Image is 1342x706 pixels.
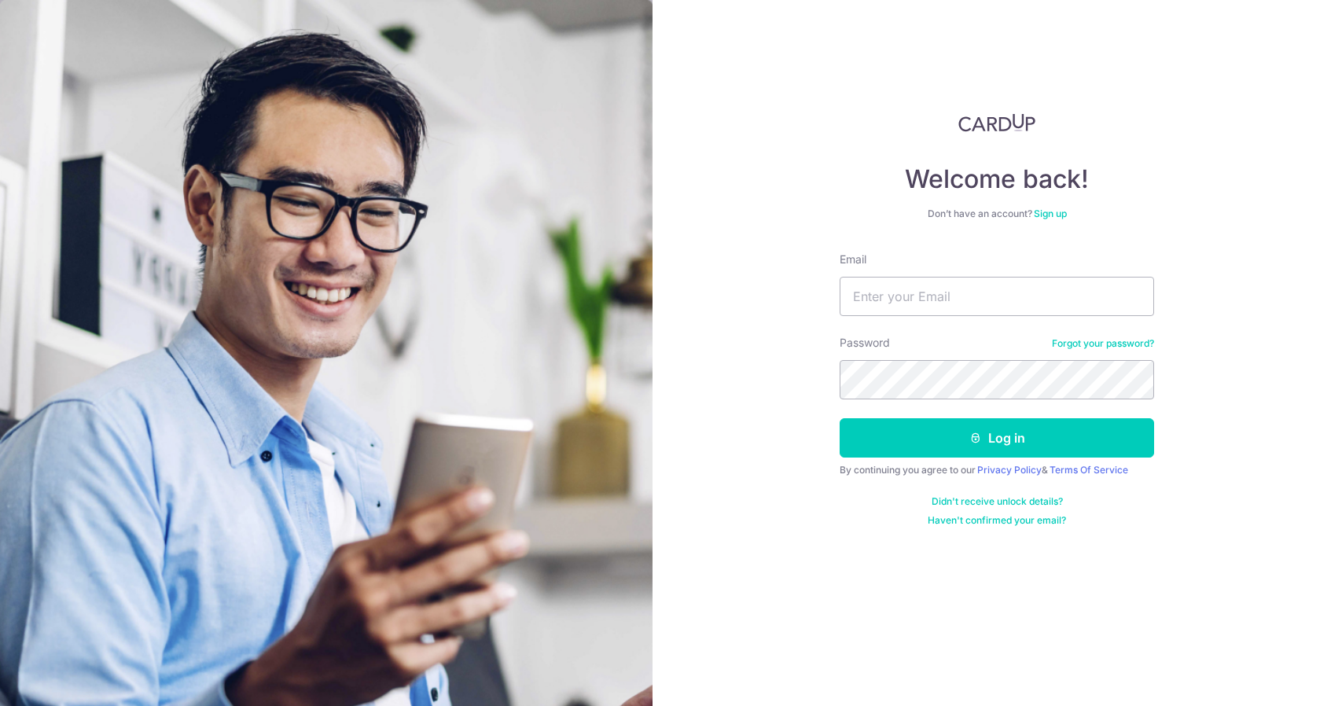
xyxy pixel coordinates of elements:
[977,464,1042,476] a: Privacy Policy
[840,335,890,351] label: Password
[932,495,1063,508] a: Didn't receive unlock details?
[1034,208,1067,219] a: Sign up
[1050,464,1128,476] a: Terms Of Service
[840,277,1154,316] input: Enter your Email
[928,514,1066,527] a: Haven't confirmed your email?
[958,113,1035,132] img: CardUp Logo
[840,252,866,267] label: Email
[840,464,1154,476] div: By continuing you agree to our &
[840,164,1154,195] h4: Welcome back!
[1052,337,1154,350] a: Forgot your password?
[840,208,1154,220] div: Don’t have an account?
[840,418,1154,458] button: Log in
